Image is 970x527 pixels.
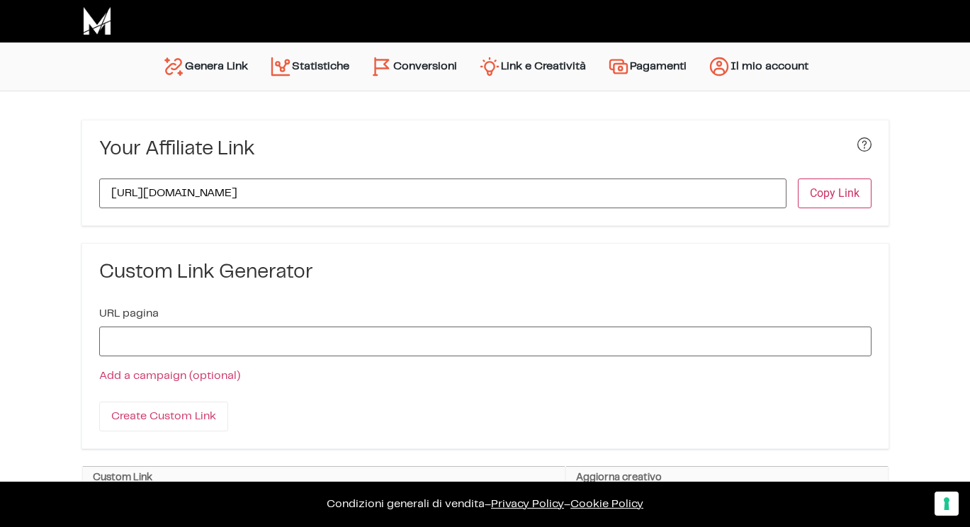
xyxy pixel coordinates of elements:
[478,55,501,78] img: creativity.svg
[162,55,185,78] img: generate-link.svg
[99,308,159,319] label: URL pagina
[565,467,889,489] th: Aggiorna creativo
[14,496,956,513] p: – –
[935,492,959,516] button: Le tue preferenze relative al consenso per le tecnologie di tracciamento
[798,178,872,208] button: Copy Link
[269,55,292,78] img: stats.svg
[99,370,240,381] a: Add a campaign (optional)
[259,50,360,84] a: Statistiche
[607,55,630,78] img: payments.svg
[371,55,393,78] img: conversion-2.svg
[327,499,485,509] a: Condizioni generali di vendita
[99,261,872,285] h3: Custom Link Generator
[708,55,731,78] img: account.svg
[697,50,819,84] a: Il mio account
[597,50,697,84] a: Pagamenti
[152,50,259,84] a: Genera Link
[152,42,819,91] nav: Menu principale
[99,402,228,431] input: Create Custom Link
[99,137,255,161] h3: Your Affiliate Link
[570,499,643,509] span: Cookie Policy
[491,499,564,509] a: Privacy Policy
[82,467,565,489] th: Custom Link
[11,472,54,514] iframe: Customerly Messenger Launcher
[468,50,597,84] a: Link e Creatività
[360,50,468,84] a: Conversioni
